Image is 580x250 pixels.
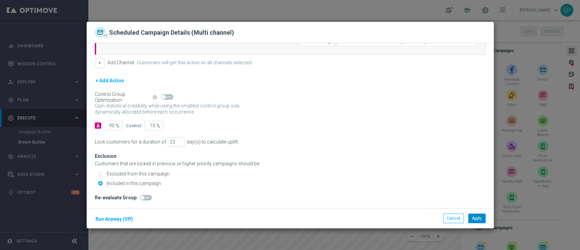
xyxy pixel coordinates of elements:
h2: Scheduled Campaign Details (Multi channel) [109,29,234,38]
button: Apply [468,214,486,223]
div: Control [126,122,141,129]
button: Cancel [443,214,464,223]
button: + [95,58,105,68]
button: help_outline [152,94,161,101]
i: help_outline [153,95,157,100]
div: Control Group Optimization [95,91,152,103]
button: + Add Action [95,77,125,85]
div: +1 [102,33,109,39]
span: % [116,123,119,129]
span: % [156,123,160,129]
div: Customers that are locked in previous or higher priority campaigns should be: [95,161,486,167]
label: Add Channel [107,60,134,66]
div: Re-evaluate Group [95,195,137,201]
div: day(s) to calculate uplift. [187,139,239,145]
label: Included in this campaign [105,180,161,186]
label: Customers will get this action on all channels selected. [137,60,253,66]
button: Run Anyway (Off) [95,215,134,223]
label: Excluded from this campaign [105,171,170,177]
div: Exclusion [95,153,140,159]
div: A [95,122,101,129]
div: Lock customers for a duration of [95,139,166,145]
